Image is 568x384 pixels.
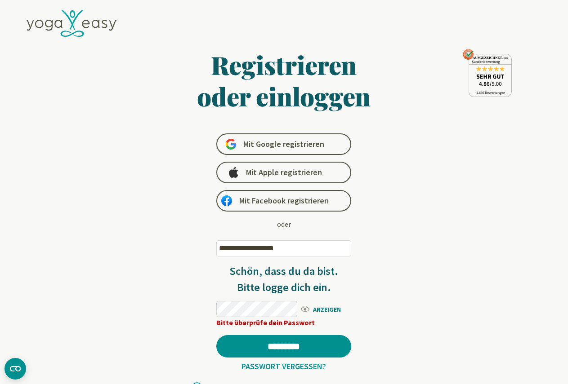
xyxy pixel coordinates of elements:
[239,195,329,206] span: Mit Facebook registrieren
[216,133,351,155] a: Mit Google registrieren
[216,263,351,296] h3: Schön, dass du da bist. Bitte logge dich ein.
[238,361,330,371] a: Passwort vergessen?
[216,162,351,183] a: Mit Apple registrieren
[4,358,26,380] button: CMP-Widget öffnen
[216,190,351,212] a: Mit Facebook registrieren
[300,303,351,314] span: ANZEIGEN
[243,139,324,150] span: Mit Google registrieren
[463,49,512,97] img: ausgezeichnet_seal.png
[246,167,322,178] span: Mit Apple registrieren
[110,49,458,112] h1: Registrieren oder einloggen
[216,317,351,328] div: Bitte überprüfe dein Passwort
[277,219,291,230] div: oder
